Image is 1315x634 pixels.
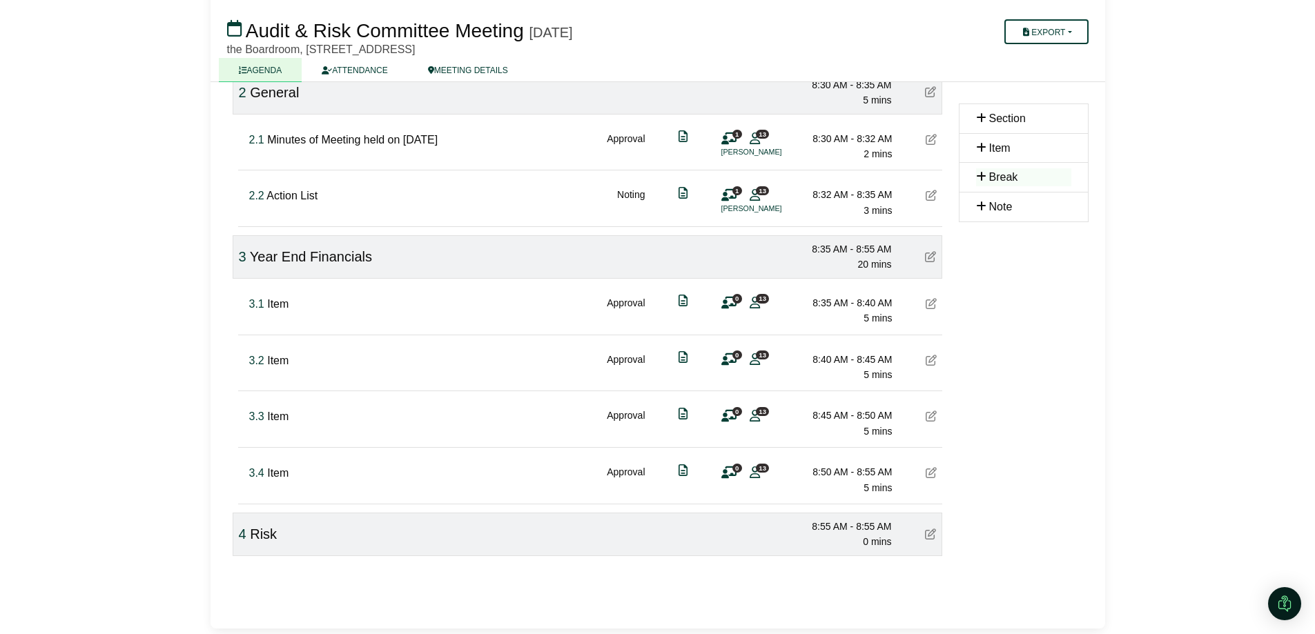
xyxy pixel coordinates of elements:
[864,148,892,159] span: 2 mins
[607,131,645,162] div: Approval
[732,186,742,195] span: 1
[408,58,528,82] a: MEETING DETAILS
[796,187,893,202] div: 8:32 AM - 8:35 AM
[607,464,645,495] div: Approval
[864,313,892,324] span: 5 mins
[756,130,769,139] span: 13
[732,294,742,303] span: 0
[721,203,825,215] li: [PERSON_NAME]
[267,410,289,422] span: Item
[732,350,742,359] span: 0
[227,43,416,55] span: the Boardroom, [STREET_ADDRESS]
[1004,19,1088,44] button: Export
[219,58,302,82] a: AGENDA
[864,482,892,493] span: 5 mins
[796,131,893,146] div: 8:30 AM - 8:32 AM
[249,410,264,422] span: Click to fine tune number
[863,536,891,547] span: 0 mins
[607,352,645,383] div: Approval
[267,134,438,146] span: Minutes of Meeting held on [DATE]
[249,298,264,310] span: Click to fine tune number
[617,187,645,218] div: Noting
[864,369,892,380] span: 5 mins
[250,526,277,542] span: Risk
[302,58,407,82] a: ATTENDANCE
[857,259,891,270] span: 20 mins
[249,467,264,479] span: Click to fine tune number
[989,112,1026,124] span: Section
[239,526,246,542] span: Click to fine tune number
[249,134,264,146] span: Click to fine tune number
[732,464,742,473] span: 0
[266,190,318,201] span: Action List
[756,294,769,303] span: 13
[732,407,742,416] span: 0
[239,85,246,100] span: Click to fine tune number
[250,249,372,264] span: Year End Financials
[795,77,892,92] div: 8:30 AM - 8:35 AM
[989,142,1011,154] span: Item
[721,146,825,158] li: [PERSON_NAME]
[796,295,893,310] div: 8:35 AM - 8:40 AM
[795,241,892,257] div: 8:35 AM - 8:55 AM
[267,298,289,310] span: Item
[795,519,892,534] div: 8:55 AM - 8:55 AM
[864,205,892,216] span: 3 mins
[607,295,645,326] div: Approval
[267,355,289,366] span: Item
[989,201,1013,212] span: Note
[796,464,893,479] div: 8:50 AM - 8:55 AM
[246,20,524,41] span: Audit & Risk Committee Meeting
[732,130,742,139] span: 1
[607,408,645,439] div: Approval
[989,171,1018,183] span: Break
[267,467,289,479] span: Item
[250,85,299,100] span: General
[756,186,769,195] span: 13
[796,408,893,423] div: 8:45 AM - 8:50 AM
[1268,587,1301,620] div: Open Intercom Messenger
[756,350,769,359] span: 13
[249,355,264,366] span: Click to fine tune number
[756,407,769,416] span: 13
[796,352,893,367] div: 8:40 AM - 8:45 AM
[239,249,246,264] span: Click to fine tune number
[863,95,891,106] span: 5 mins
[756,464,769,473] span: 13
[249,190,264,201] span: Click to fine tune number
[864,426,892,437] span: 5 mins
[529,24,573,41] div: [DATE]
